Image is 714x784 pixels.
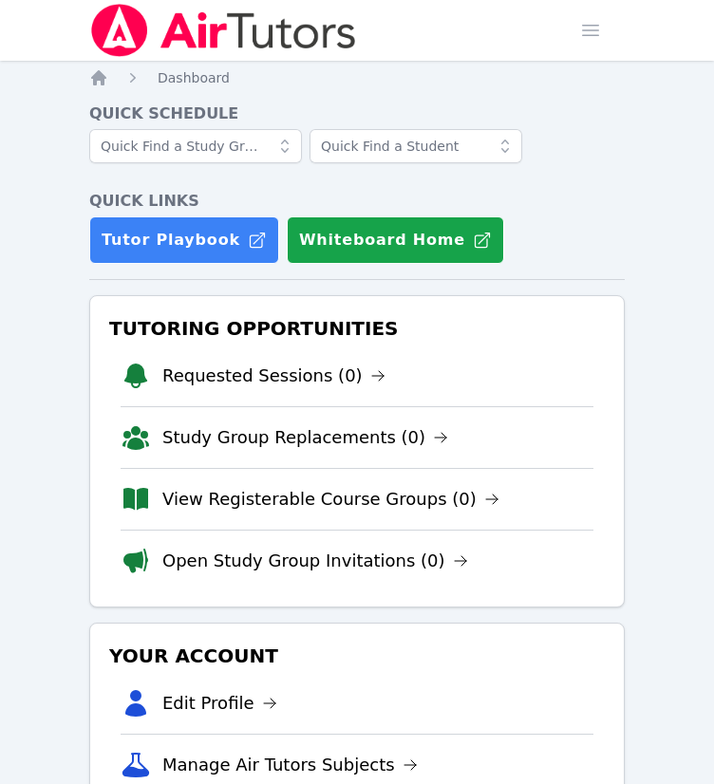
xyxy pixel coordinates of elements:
[162,486,499,513] a: View Registerable Course Groups (0)
[105,639,609,673] h3: Your Account
[287,216,504,264] button: Whiteboard Home
[162,424,448,451] a: Study Group Replacements (0)
[89,129,302,163] input: Quick Find a Study Group
[89,4,358,57] img: Air Tutors
[105,311,609,345] h3: Tutoring Opportunities
[310,129,522,163] input: Quick Find a Student
[162,363,385,389] a: Requested Sessions (0)
[162,690,277,717] a: Edit Profile
[162,548,468,574] a: Open Study Group Invitations (0)
[89,68,625,87] nav: Breadcrumb
[158,70,230,85] span: Dashboard
[89,190,625,213] h4: Quick Links
[89,216,279,264] a: Tutor Playbook
[158,68,230,87] a: Dashboard
[89,103,625,125] h4: Quick Schedule
[162,752,418,778] a: Manage Air Tutors Subjects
